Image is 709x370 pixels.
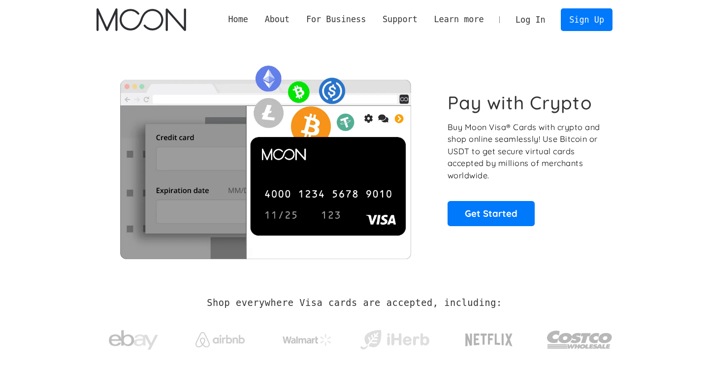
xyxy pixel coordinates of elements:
[298,13,374,26] div: For Business
[220,13,257,26] a: Home
[358,327,431,353] img: iHerb
[109,325,158,356] img: ebay
[434,13,483,26] div: Learn more
[561,8,612,31] a: Sign Up
[445,318,533,357] a: Netflix
[374,13,425,26] div: Support
[283,334,332,346] img: Walmart
[97,8,186,31] a: home
[547,311,612,363] a: Costco
[448,92,592,114] h1: Pay with Crypto
[358,317,431,358] a: iHerb
[547,321,612,358] img: Costco
[207,298,502,308] h2: Shop everywhere Visa cards are accepted, including:
[306,13,366,26] div: For Business
[383,13,418,26] div: Support
[195,332,245,347] img: Airbnb
[97,315,170,361] a: ebay
[464,328,514,352] img: Netflix
[257,13,298,26] div: About
[448,121,602,182] p: Buy Moon Visa® Cards with crypto and shop online seamlessly! Use Bitcoin or USDT to get secure vi...
[448,201,535,226] a: Get Started
[426,13,492,26] div: Learn more
[271,324,344,351] a: Walmart
[184,322,257,352] a: Airbnb
[265,13,290,26] div: About
[507,9,553,31] a: Log In
[97,8,186,31] img: Moon Logo
[97,59,434,259] img: Moon Cards let you spend your crypto anywhere Visa is accepted.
